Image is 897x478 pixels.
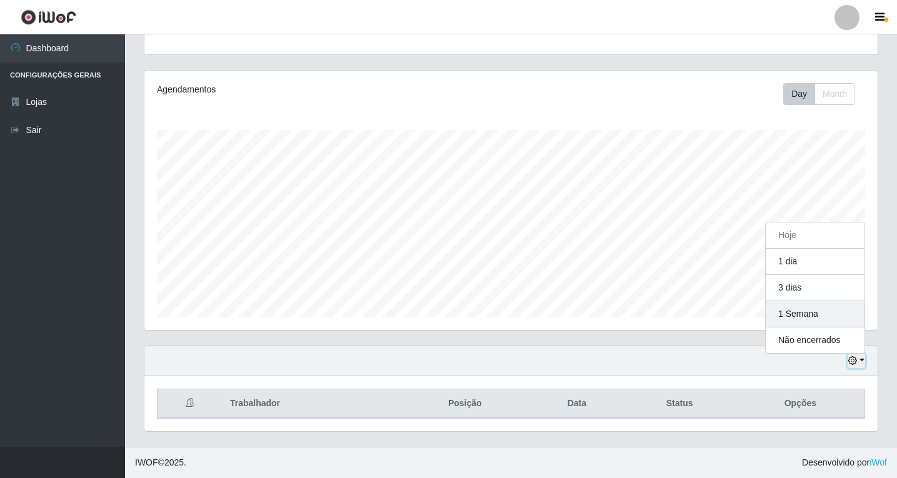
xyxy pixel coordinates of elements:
th: Posição [399,389,531,419]
button: 3 dias [766,275,864,301]
div: Toolbar with button groups [783,83,865,105]
button: Day [783,83,815,105]
button: 1 Semana [766,301,864,327]
th: Trabalhador [223,389,399,419]
img: CoreUI Logo [21,9,76,25]
button: Month [814,83,855,105]
a: iWof [869,457,887,467]
span: © 2025 . [135,456,186,469]
span: Desenvolvido por [802,456,887,469]
button: Não encerrados [766,327,864,353]
button: Hoje [766,222,864,249]
div: Agendamentos [157,83,441,96]
th: Status [623,389,736,419]
th: Opções [736,389,865,419]
div: First group [783,83,855,105]
th: Data [531,389,623,419]
button: 1 dia [766,249,864,275]
span: IWOF [135,457,158,467]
